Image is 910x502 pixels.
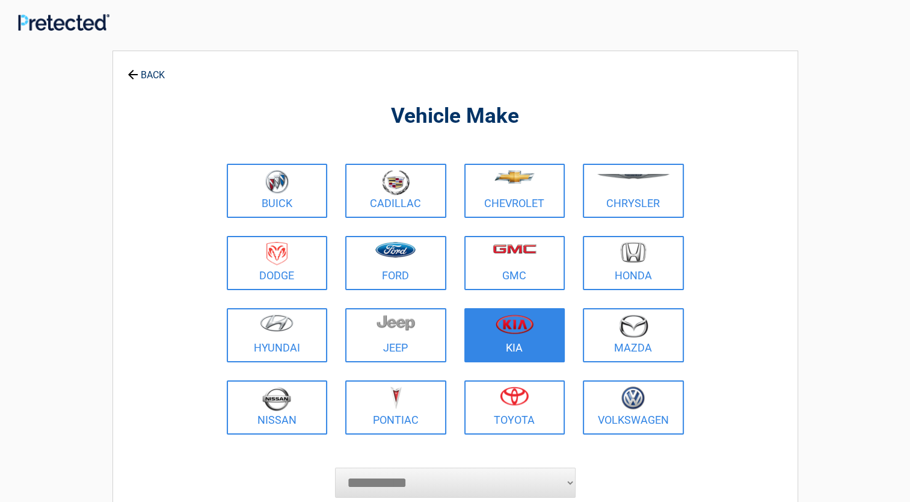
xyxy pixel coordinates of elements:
[345,380,446,435] a: Pontiac
[227,164,328,218] a: Buick
[125,59,167,80] a: BACK
[621,386,645,410] img: volkswagen
[345,308,446,362] a: Jeep
[227,308,328,362] a: Hyundai
[390,386,402,409] img: pontiac
[583,380,684,435] a: Volkswagen
[464,308,565,362] a: Kia
[597,174,670,179] img: chrysler
[260,314,294,332] img: hyundai
[464,380,565,435] a: Toyota
[18,14,109,31] img: Main Logo
[583,308,684,362] a: Mazda
[496,314,533,334] img: kia
[377,314,415,331] img: jeep
[227,380,328,435] a: Nissan
[583,164,684,218] a: Chrysler
[493,244,536,254] img: gmc
[265,170,289,194] img: buick
[345,236,446,290] a: Ford
[224,102,687,131] h2: Vehicle Make
[621,242,646,263] img: honda
[618,314,648,338] img: mazda
[464,236,565,290] a: GMC
[266,242,287,265] img: dodge
[375,242,416,258] img: ford
[494,170,535,184] img: chevrolet
[500,386,529,406] img: toyota
[464,164,565,218] a: Chevrolet
[382,170,410,195] img: cadillac
[345,164,446,218] a: Cadillac
[262,386,291,411] img: nissan
[583,236,684,290] a: Honda
[227,236,328,290] a: Dodge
